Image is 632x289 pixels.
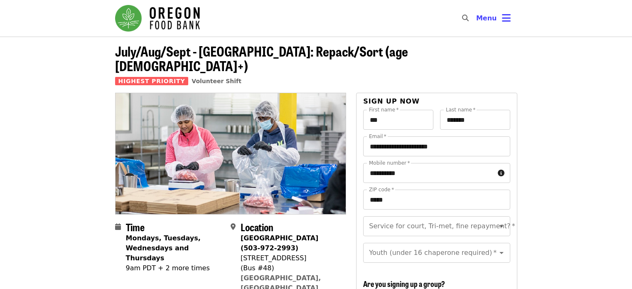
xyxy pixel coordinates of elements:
[192,78,241,84] a: Volunteer Shift
[502,12,511,24] i: bars icon
[126,234,201,262] strong: Mondays, Tuesdays, Wednesdays and Thursdays
[241,253,339,263] div: [STREET_ADDRESS]
[115,77,189,85] span: Highest Priority
[126,220,145,234] span: Time
[446,107,475,112] label: Last name
[241,220,273,234] span: Location
[363,190,510,210] input: ZIP code
[126,263,224,273] div: 9am PDT + 2 more times
[476,14,497,22] span: Menu
[369,107,399,112] label: First name
[115,41,408,75] span: July/Aug/Sept - [GEOGRAPHIC_DATA]: Repack/Sort (age [DEMOGRAPHIC_DATA]+)
[231,223,236,231] i: map-marker-alt icon
[363,163,494,183] input: Mobile number
[496,247,507,259] button: Open
[115,5,200,32] img: Oregon Food Bank - Home
[241,263,339,273] div: (Bus #48)
[470,8,517,28] button: Toggle account menu
[115,223,121,231] i: calendar icon
[462,14,469,22] i: search icon
[369,187,394,192] label: ZIP code
[363,110,433,130] input: First name
[363,97,420,105] span: Sign up now
[363,136,510,156] input: Email
[116,93,346,214] img: July/Aug/Sept - Beaverton: Repack/Sort (age 10+) organized by Oregon Food Bank
[440,110,510,130] input: Last name
[474,8,480,28] input: Search
[498,169,504,177] i: circle-info icon
[363,278,445,289] span: Are you signing up a group?
[369,134,386,139] label: Email
[241,234,318,252] strong: [GEOGRAPHIC_DATA] (503-972-2993)
[496,220,507,232] button: Open
[369,161,410,165] label: Mobile number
